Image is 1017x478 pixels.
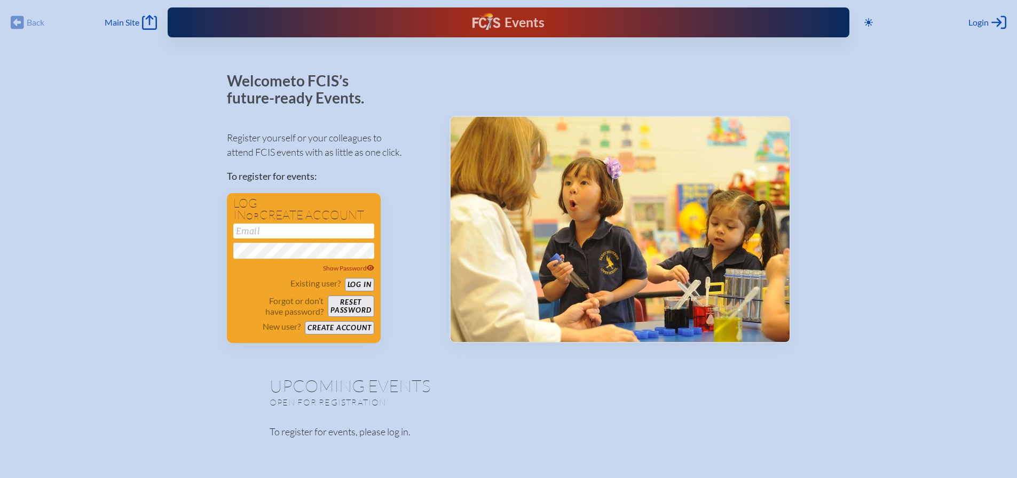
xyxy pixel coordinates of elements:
span: Show Password [323,264,374,272]
span: Main Site [105,17,139,28]
span: Login [968,17,989,28]
p: Register yourself or your colleagues to attend FCIS events with as little as one click. [227,131,432,160]
input: Email [233,224,374,238]
span: or [246,211,259,221]
a: Main Site [105,15,157,30]
p: To register for events, please log in. [270,425,748,439]
button: Log in [345,278,374,291]
button: Create account [305,321,374,334]
p: Welcome to FCIS’s future-ready Events. [227,73,376,106]
p: Existing user? [290,278,341,289]
img: Events [451,117,790,342]
h1: Log in create account [233,197,374,221]
p: New user? [263,321,301,332]
p: Open for registration [270,397,551,408]
h1: Upcoming Events [270,377,748,394]
button: Resetpassword [328,296,374,317]
p: Forgot or don’t have password? [233,296,324,317]
div: FCIS Events — Future ready [355,13,661,32]
p: To register for events: [227,169,432,184]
